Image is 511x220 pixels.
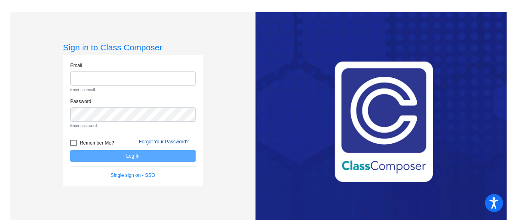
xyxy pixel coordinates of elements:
[80,138,114,148] span: Remember Me?
[70,62,82,69] label: Email
[70,150,196,162] button: Log In
[63,42,203,52] h3: Sign in to Class Composer
[111,172,155,178] a: Single sign on - SSO
[139,139,189,145] a: Forgot Your Password?
[70,98,91,105] label: Password
[70,87,196,93] small: Enter an email.
[70,123,196,129] small: Enter password.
